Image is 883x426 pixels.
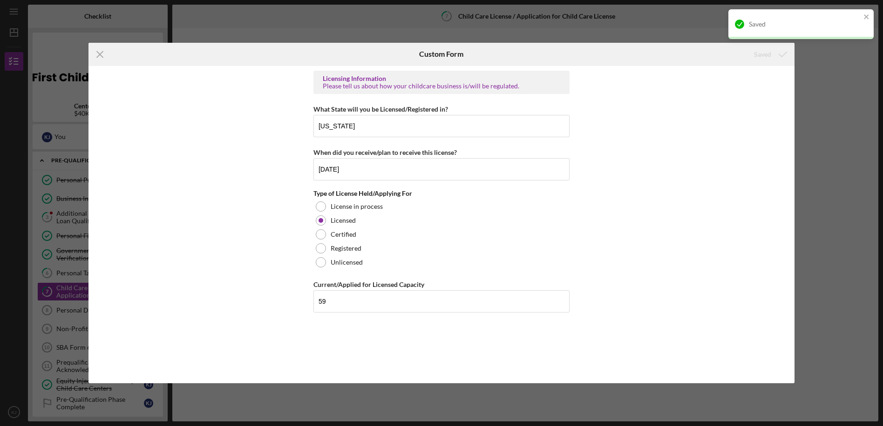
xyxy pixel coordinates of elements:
label: What State will you be Licensed/Registered in? [313,105,448,113]
label: Registered [331,245,361,252]
div: Licensing Information [323,75,560,82]
label: Unlicensed [331,259,363,266]
label: Certified [331,231,356,238]
label: When did you receive/plan to receive this license? [313,148,457,156]
div: Saved [754,45,771,64]
div: Type of License Held/Applying For [313,190,570,197]
h6: Custom Form [419,50,463,58]
label: License in process [331,203,383,210]
label: Licensed [331,217,356,224]
button: Saved [745,45,795,64]
button: close [863,13,870,22]
div: Saved [749,20,861,28]
div: Please tell us about how your childcare business is/will be regulated. [323,82,560,90]
label: Current/Applied for Licensed Capacity [313,280,424,288]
